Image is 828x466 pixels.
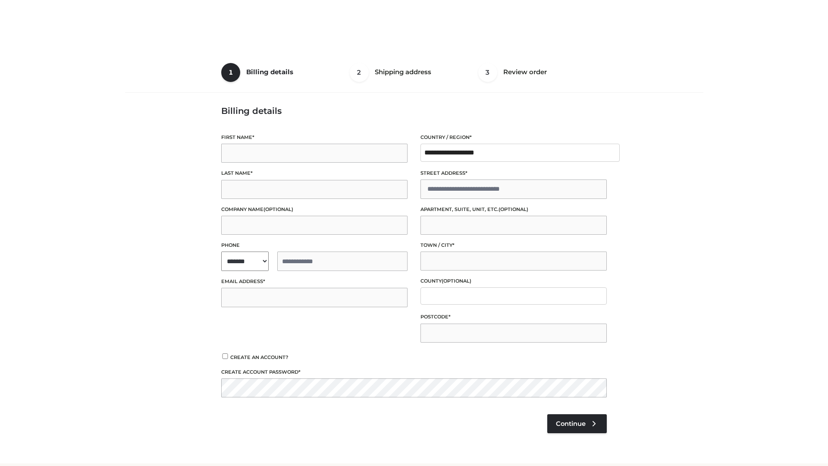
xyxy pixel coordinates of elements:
label: Create account password [221,368,607,376]
label: Email address [221,277,408,286]
span: Continue [556,420,586,428]
span: 2 [350,63,369,82]
label: Last name [221,169,408,177]
label: First name [221,133,408,142]
span: Shipping address [375,68,431,76]
span: (optional) [442,278,471,284]
h3: Billing details [221,106,607,116]
label: Phone [221,241,408,249]
label: Country / Region [420,133,607,142]
label: Street address [420,169,607,177]
span: Billing details [246,68,293,76]
span: (optional) [263,206,293,212]
label: Apartment, suite, unit, etc. [420,205,607,214]
span: Review order [503,68,547,76]
a: Continue [547,414,607,433]
label: County [420,277,607,285]
label: Postcode [420,313,607,321]
label: Town / City [420,241,607,249]
label: Company name [221,205,408,214]
span: 3 [478,63,497,82]
span: Create an account? [230,354,289,360]
span: (optional) [499,206,528,212]
span: 1 [221,63,240,82]
input: Create an account? [221,353,229,359]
